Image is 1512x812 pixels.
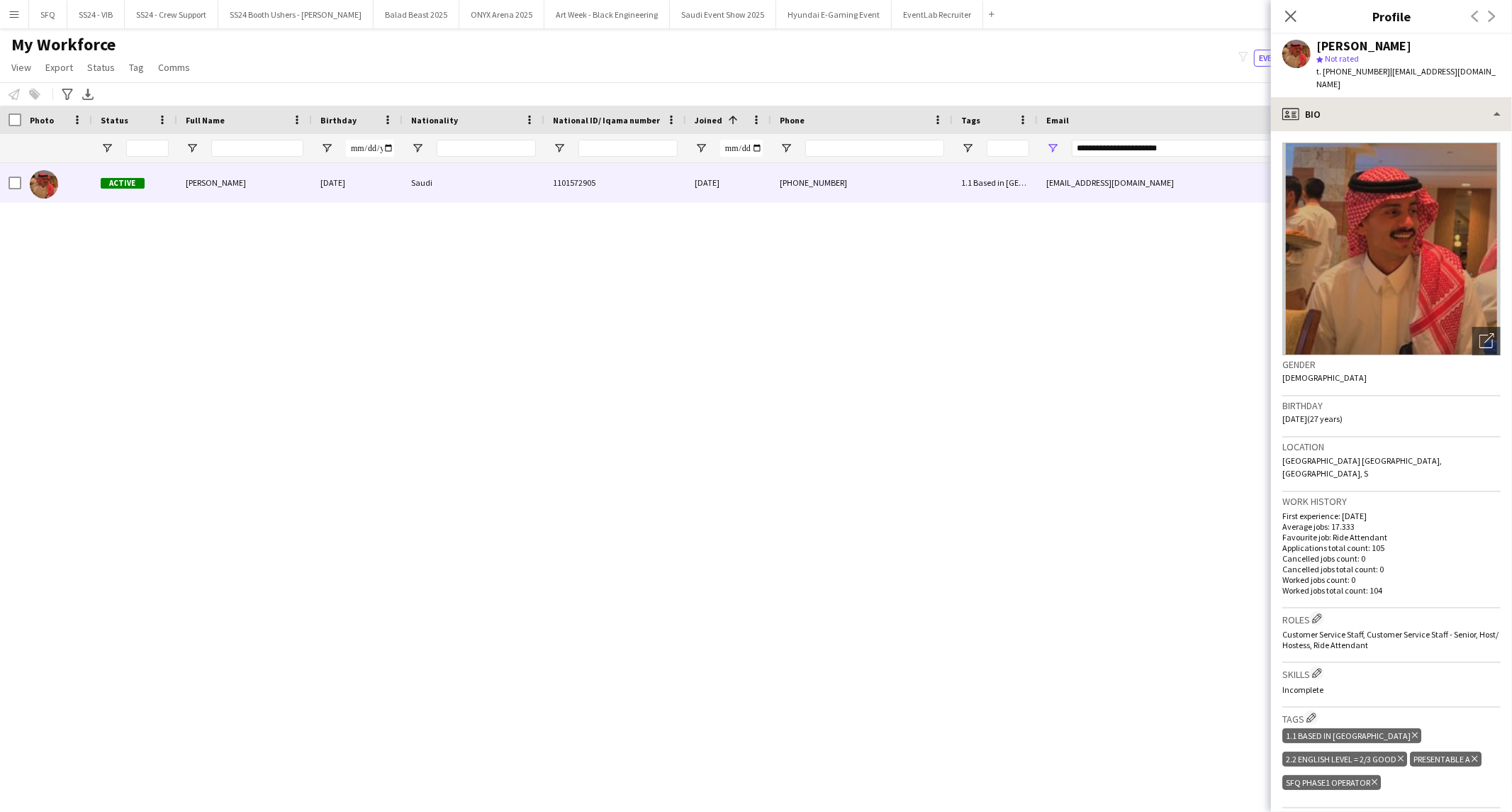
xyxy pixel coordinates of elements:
[1282,728,1421,743] div: 1.1 Based in [GEOGRAPHIC_DATA]
[1282,553,1501,564] p: Cancelled jobs count: 0
[30,115,54,126] span: Photo
[695,115,722,126] span: Joined
[59,86,76,103] app-action-btn: Advanced filters
[1282,521,1501,532] p: Average jobs: 17.333
[186,115,225,126] span: Full Name
[346,140,394,157] input: Birthday Filter Input
[101,142,113,155] button: Open Filter Menu
[87,61,115,74] span: Status
[686,163,771,202] div: [DATE]
[670,1,776,28] button: Saudi Event Show 2025
[1282,143,1501,355] img: Crew avatar or photo
[123,58,150,77] a: Tag
[211,140,303,157] input: Full Name Filter Input
[771,163,953,202] div: [PHONE_NUMBER]
[218,1,374,28] button: SS24 Booth Ushers - [PERSON_NAME]
[1282,440,1501,453] h3: Location
[1282,711,1501,725] h3: Tags
[1325,53,1359,64] span: Not rated
[776,1,892,28] button: Hyundai E-Gaming Event
[1282,684,1501,695] p: Incomplete
[126,140,169,157] input: Status Filter Input
[780,115,805,126] span: Phone
[578,140,678,157] input: National ID/ Iqama number Filter Input
[1282,372,1367,383] span: [DEMOGRAPHIC_DATA]
[961,142,974,155] button: Open Filter Menu
[805,140,944,157] input: Phone Filter Input
[544,1,670,28] button: Art Week - Black Engineering
[1038,163,1321,202] div: [EMAIL_ADDRESS][DOMAIN_NAME]
[780,142,793,155] button: Open Filter Menu
[961,115,980,126] span: Tags
[1316,66,1390,77] span: t. [PHONE_NUMBER]
[82,58,121,77] a: Status
[553,115,660,126] span: National ID/ Iqama number
[67,1,125,28] button: SS24 - VIB
[953,163,1038,202] div: 1.1 Based in [GEOGRAPHIC_DATA], 2.2 English Level = 2/3 Good, Presentable A, SFQ Phase1 Operator
[1282,585,1501,596] p: Worked jobs total count: 104
[129,61,144,74] span: Tag
[11,61,31,74] span: View
[1282,495,1501,508] h3: Work history
[29,1,67,28] button: SFQ
[6,58,37,77] a: View
[1282,564,1501,574] p: Cancelled jobs total count: 0
[1410,752,1481,767] div: Presentable A
[403,163,544,202] div: Saudi
[1282,752,1407,767] div: 2.2 English Level = 2/3 Good
[892,1,983,28] button: EventLab Recruiter
[987,140,1029,157] input: Tags Filter Input
[1282,629,1499,650] span: Customer Service Staff, Customer Service Staff - Senior, Host/ Hostess, Ride Attendant
[152,58,196,77] a: Comms
[40,58,79,77] a: Export
[1282,532,1501,543] p: Favourite job: Ride Attendant
[1282,775,1381,790] div: SFQ Phase1 Operator
[1282,611,1501,626] h3: Roles
[30,170,58,199] img: Sultan Albarqi
[553,177,595,188] span: 1101572905
[186,177,246,188] span: [PERSON_NAME]
[1282,413,1343,424] span: [DATE] (27 years)
[125,1,218,28] button: SS24 - Crew Support
[1046,142,1059,155] button: Open Filter Menu
[320,142,333,155] button: Open Filter Menu
[1472,327,1501,355] div: Open photos pop-in
[312,163,403,202] div: [DATE]
[320,115,357,126] span: Birthday
[1282,574,1501,585] p: Worked jobs count: 0
[437,140,536,157] input: Nationality Filter Input
[695,142,707,155] button: Open Filter Menu
[1282,455,1442,479] span: [GEOGRAPHIC_DATA] [GEOGRAPHIC_DATA], [GEOGRAPHIC_DATA], S
[411,115,458,126] span: Nationality
[1282,666,1501,681] h3: Skills
[1072,140,1313,157] input: Email Filter Input
[1282,399,1501,412] h3: Birthday
[1282,511,1501,521] p: First experience: [DATE]
[101,115,128,126] span: Status
[1282,543,1501,553] p: Applications total count: 105
[1046,115,1069,126] span: Email
[11,34,116,55] span: My Workforce
[374,1,459,28] button: Balad Beast 2025
[553,142,566,155] button: Open Filter Menu
[186,142,198,155] button: Open Filter Menu
[158,61,190,74] span: Comms
[1316,40,1411,52] div: [PERSON_NAME]
[1316,66,1496,89] span: | [EMAIL_ADDRESS][DOMAIN_NAME]
[411,142,424,155] button: Open Filter Menu
[101,178,145,189] span: Active
[720,140,763,157] input: Joined Filter Input
[1254,50,1325,67] button: Everyone8,124
[1282,358,1501,371] h3: Gender
[459,1,544,28] button: ONYX Arena 2025
[1271,97,1512,131] div: Bio
[1271,7,1512,26] h3: Profile
[45,61,73,74] span: Export
[79,86,96,103] app-action-btn: Export XLSX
